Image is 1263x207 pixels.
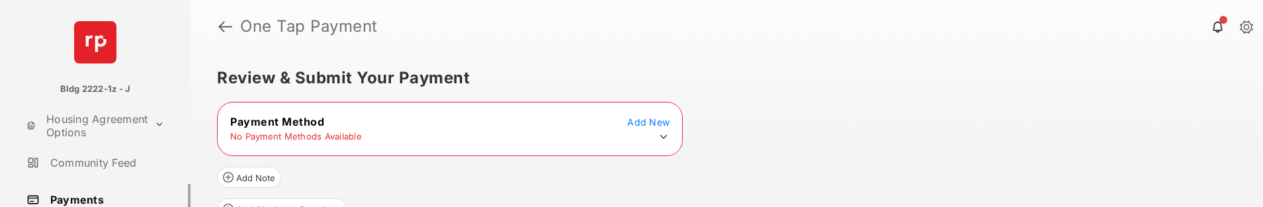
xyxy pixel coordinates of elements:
h5: Review & Submit Your Payment [217,70,1226,86]
span: Add New [627,116,670,128]
strong: One Tap Payment [240,19,378,34]
button: Add New [627,115,670,128]
p: Bldg 2222-1z - J [60,83,131,96]
a: Housing Agreement Options [21,110,149,142]
td: No Payment Methods Available [230,130,363,142]
img: svg+xml;base64,PHN2ZyB4bWxucz0iaHR0cDovL3d3dy53My5vcmcvMjAwMC9zdmciIHdpZHRoPSI2NCIgaGVpZ2h0PSI2NC... [74,21,116,63]
a: Community Feed [21,147,191,179]
button: Add Note [217,167,281,188]
span: Payment Method [230,115,324,128]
